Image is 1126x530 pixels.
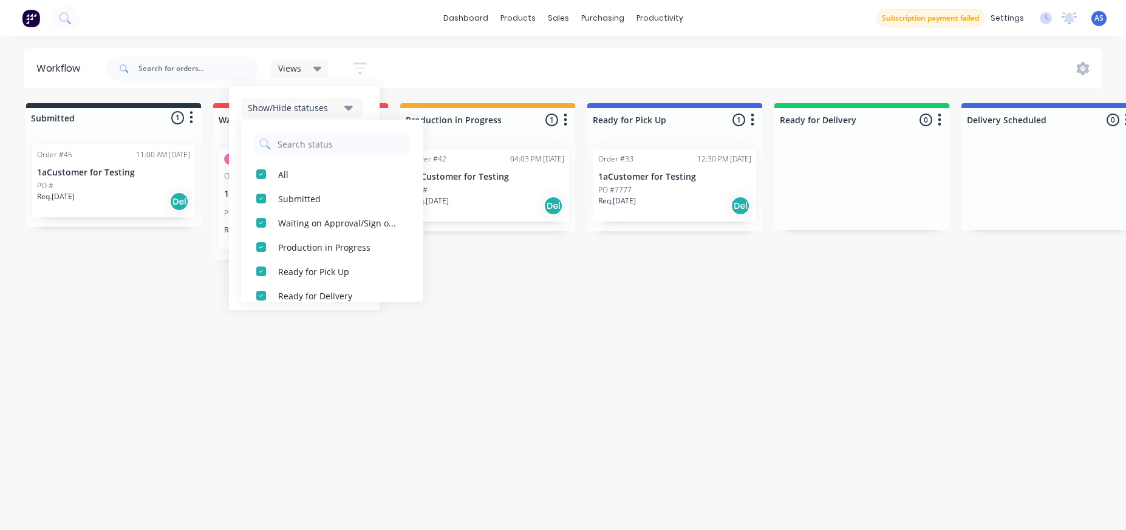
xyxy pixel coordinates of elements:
[575,9,630,27] div: purchasing
[241,98,363,117] button: Show/Hide statuses
[36,61,86,76] div: Workflow
[542,9,575,27] div: sales
[37,149,72,160] div: Order #45
[32,144,195,217] div: Order #4511:00 AM [DATE]1aCustomer for TestingPO #Req.[DATE]Del
[411,154,446,165] div: Order #42
[224,189,377,199] p: 1aCustomer for Testing
[219,149,382,250] div: DRAWING REQUIREDOver RoadOrder #4104:00 PM [DATE]1aCustomer for TestingPO #2456CSMBReq.[DATE]Del
[37,180,53,191] p: PO #
[248,101,340,114] div: Show/Hide statuses
[224,225,262,236] p: Req. [DATE]
[984,9,1030,27] div: settings
[593,149,756,222] div: Order #3312:30 PM [DATE]1aCustomer for TestingPO #7777Req.[DATE]Del
[411,172,564,182] p: 1aCustomer for Testing
[278,265,400,277] div: Ready for Pick Up
[278,240,400,253] div: Production in Progress
[278,192,400,205] div: Submitted
[731,196,750,216] div: Del
[510,154,564,165] div: 04:03 PM [DATE]
[876,9,984,27] button: Subscription payment failed
[224,171,259,182] div: Order #41
[224,154,308,165] div: DRAWING REQUIRED
[598,185,632,195] p: PO #7777
[37,191,75,202] p: Req. [DATE]
[494,9,542,27] div: products
[136,149,190,160] div: 11:00 AM [DATE]
[544,196,563,216] div: Del
[437,9,494,27] a: dashboard
[598,172,751,182] p: 1aCustomer for Testing
[598,195,636,206] p: Req. [DATE]
[138,56,259,81] input: Search for orders...
[278,289,400,302] div: Ready for Delivery
[278,216,400,229] div: Waiting on Approval/Sign off/Material
[22,9,40,27] img: Factory
[278,168,400,180] div: All
[406,149,569,222] div: Order #4204:03 PM [DATE]1aCustomer for TestingPO #Req.[DATE]Del
[411,195,449,206] p: Req. [DATE]
[630,9,689,27] div: productivity
[598,154,633,165] div: Order #33
[278,62,301,75] span: Views
[276,132,405,156] input: Search status
[37,168,190,178] p: 1aCustomer for Testing
[697,154,751,165] div: 12:30 PM [DATE]
[169,192,189,211] div: Del
[224,208,258,219] p: PO #2456
[1094,13,1104,24] span: AS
